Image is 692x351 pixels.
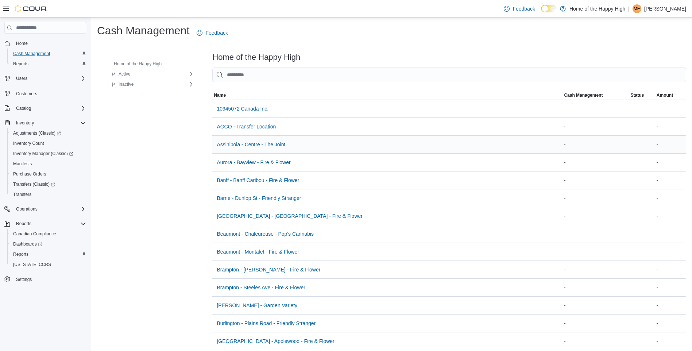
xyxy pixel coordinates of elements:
a: Adjustments (Classic) [7,128,89,138]
button: Reports [1,219,89,229]
button: Users [1,73,89,84]
div: - [563,247,629,256]
div: - [655,122,686,131]
div: - [563,212,629,220]
span: Adjustments (Classic) [10,129,86,138]
button: Catalog [13,104,34,113]
button: Manifests [7,159,89,169]
span: AGCO - Transfer Location [217,123,276,130]
div: - [655,283,686,292]
a: Dashboards [7,239,89,249]
button: Brampton - [PERSON_NAME] - Fire & Flower [214,262,323,277]
button: Reports [7,249,89,259]
div: - [655,104,686,113]
a: Feedback [194,26,231,40]
span: Reports [16,221,31,227]
p: [PERSON_NAME] [644,4,686,13]
span: Home [13,39,86,48]
span: Brampton - [PERSON_NAME] - Fire & Flower [217,266,320,273]
span: Active [119,71,131,77]
span: Cash Management [10,49,86,58]
span: Banff - Banff Caribou - Fire & Flower [217,177,299,184]
a: Manifests [10,159,35,168]
button: Cash Management [7,49,89,59]
div: - [655,265,686,274]
button: Banff - Banff Caribou - Fire & Flower [214,173,302,188]
span: Operations [16,206,38,212]
button: Customers [1,88,89,99]
input: This is a search bar. As you type, the results lower in the page will automatically filter. [212,67,686,82]
button: Operations [1,204,89,214]
span: Cash Management [564,92,603,98]
a: Canadian Compliance [10,229,59,238]
span: 10945072 Canada Inc. [217,105,268,112]
span: Adjustments (Classic) [13,130,61,136]
div: Matthew Esslemont [633,4,641,13]
button: Barrie - Dunlop St - Friendly Stranger [214,191,304,205]
span: Status [630,92,644,98]
button: [GEOGRAPHIC_DATA] - Applewood - Fire & Flower [214,334,337,348]
button: Home of the Happy High [104,59,165,68]
button: Settings [1,274,89,285]
button: Active [108,70,134,78]
span: Cash Management [13,51,50,57]
div: - [563,104,629,113]
button: Beaumont - Montalet - Fire & Flower [214,244,302,259]
div: - [563,176,629,185]
div: - [655,247,686,256]
a: Reports [10,250,31,259]
span: Transfers [10,190,86,199]
span: Dashboards [10,240,86,248]
div: - [655,140,686,149]
div: - [563,265,629,274]
span: [GEOGRAPHIC_DATA] - [GEOGRAPHIC_DATA] - Fire & Flower [217,212,363,220]
span: Transfers (Classic) [10,180,86,189]
span: Purchase Orders [13,171,46,177]
button: [GEOGRAPHIC_DATA] - [GEOGRAPHIC_DATA] - Fire & Flower [214,209,366,223]
span: Reports [13,251,28,257]
button: Operations [13,205,40,213]
a: Dashboards [10,240,45,248]
span: Users [13,74,86,83]
span: Beaumont - Montalet - Fire & Flower [217,248,299,255]
span: Settings [13,275,86,284]
a: Feedback [501,1,538,16]
div: - [655,194,686,202]
span: Washington CCRS [10,260,86,269]
button: Burlington - Plains Road - Friendly Stranger [214,316,318,331]
button: Status [629,91,655,100]
button: Catalog [1,103,89,113]
a: Purchase Orders [10,170,49,178]
span: Beaumont - Chaleureuse - Pop's Cannabis [217,230,314,238]
span: Manifests [13,161,32,167]
span: Inventory Count [13,140,44,146]
h1: Cash Management [97,23,189,38]
a: Reports [10,59,31,68]
span: Amount [657,92,673,98]
span: Inventory Count [10,139,86,148]
div: - [655,337,686,346]
button: Cash Management [563,91,629,100]
span: Feedback [513,5,535,12]
div: - [563,140,629,149]
span: [GEOGRAPHIC_DATA] - Applewood - Fire & Flower [217,337,334,345]
img: Cova [15,5,47,12]
span: [US_STATE] CCRS [13,262,51,267]
div: - [563,122,629,131]
a: Inventory Manager (Classic) [10,149,76,158]
button: Inventory Count [7,138,89,148]
span: Catalog [16,105,31,111]
span: Manifests [10,159,86,168]
div: - [655,176,686,185]
span: Catalog [13,104,86,113]
a: Customers [13,89,40,98]
a: Inventory Count [10,139,47,148]
span: Operations [13,205,86,213]
button: Assiniboia - Centre - The Joint [214,137,288,152]
a: Cash Management [10,49,53,58]
span: Dashboards [13,241,42,247]
button: Canadian Compliance [7,229,89,239]
button: Reports [13,219,34,228]
a: [US_STATE] CCRS [10,260,54,269]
